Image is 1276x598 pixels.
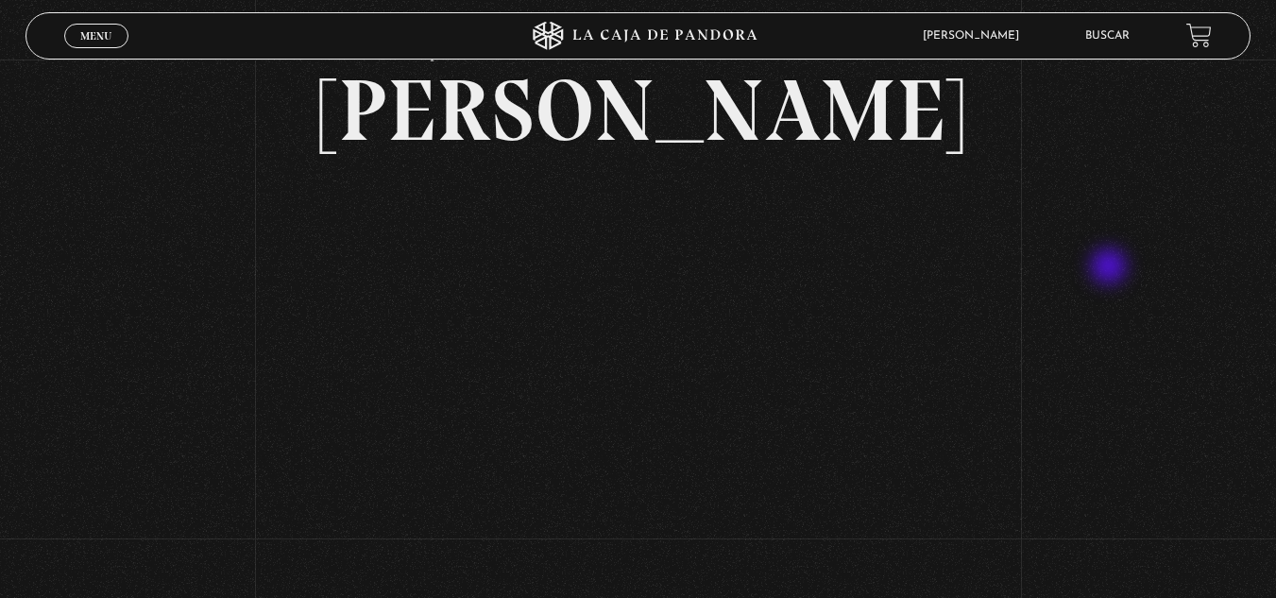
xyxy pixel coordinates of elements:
span: [PERSON_NAME] [913,30,1038,42]
span: Menu [80,30,111,42]
a: View your shopping cart [1186,23,1212,48]
span: Cerrar [74,45,118,59]
iframe: Dailymotion video player – MARIA GABRIELA PROGRAMA [319,182,956,540]
h2: [PERSON_NAME] [319,67,956,154]
a: Buscar [1085,30,1130,42]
